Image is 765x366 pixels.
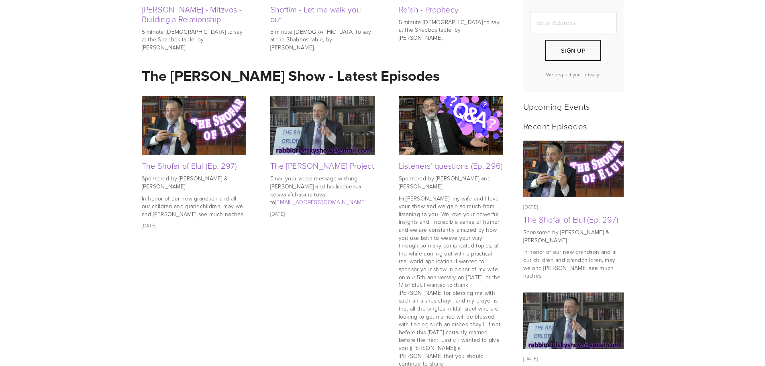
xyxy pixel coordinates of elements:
[530,12,617,33] input: Email Address
[523,121,624,131] h2: Recent Episodes
[399,4,459,15] a: Re'eh - Prophecy
[142,4,242,25] a: [PERSON_NAME] - Mitzvos - Building a Relationship
[399,91,503,160] img: Listeners' questions (Ep. 296)
[142,65,440,86] strong: The [PERSON_NAME] Show - Latest Episodes
[523,101,624,111] h2: Upcoming Events
[270,160,375,171] a: The [PERSON_NAME] Project
[142,194,246,218] p: In honor of our new grandson and all our children and grandchildren, may we and [PERSON_NAME] see...
[270,174,375,206] p: Email your video message wishing [PERSON_NAME] and his listeners a kesiva v’chasima tova to
[399,174,503,190] p: Sponsored by [PERSON_NAME] and [PERSON_NAME]
[142,174,246,190] p: Sponsored by [PERSON_NAME] & [PERSON_NAME]
[523,214,618,225] a: The Shofar of Elul (Ep. 297)
[270,210,285,217] time: [DATE]
[523,203,538,211] time: [DATE]
[275,198,366,206] a: [EMAIL_ADDRESS][DOMAIN_NAME]
[399,96,503,155] a: Listeners' questions (Ep. 296)
[399,160,503,171] a: Listeners' questions (Ep. 296)
[142,28,246,51] p: 5 minute [DEMOGRAPHIC_DATA] to say at the Shabbos table, by [PERSON_NAME].
[523,141,624,197] img: The Shofar of Elul (Ep. 297)
[561,46,585,55] span: Sign Up
[530,71,617,78] p: We respect your privacy.
[523,248,624,279] p: In honor of our new grandson and all our children and grandchildren, may we and [PERSON_NAME] see...
[142,222,157,229] time: [DATE]
[523,355,538,362] time: [DATE]
[399,18,503,42] p: 5 minute [DEMOGRAPHIC_DATA] to say at the Shabbos table, by [PERSON_NAME].
[270,28,375,51] p: 5 minute [DEMOGRAPHIC_DATA] to say at the Shabbos table, by [PERSON_NAME].
[545,40,601,61] button: Sign Up
[523,292,624,349] img: The Rabbi Orlofsky Rosh Hashana Project
[270,96,375,155] img: The Rabbi Orlofsky Rosh Hashana Project
[523,228,624,244] p: Sponsored by [PERSON_NAME] & [PERSON_NAME]
[142,96,246,155] img: The Shofar of Elul (Ep. 297)
[142,160,237,171] a: The Shofar of Elul (Ep. 297)
[270,4,361,25] a: Shoftim - Let me walk you out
